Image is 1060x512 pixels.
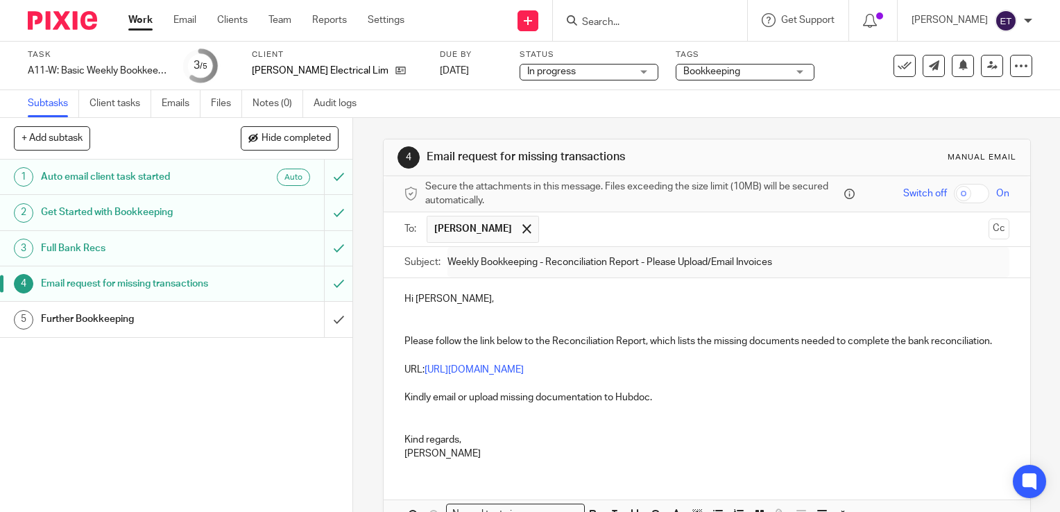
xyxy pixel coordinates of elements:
label: Task [28,49,166,60]
div: 5 [14,310,33,330]
a: Settings [368,13,404,27]
div: 3 [194,58,207,74]
img: svg%3E [995,10,1017,32]
small: /5 [200,62,207,70]
span: Hide completed [262,133,331,144]
div: A11-W: Basic Weekly Bookkeeping [28,64,166,78]
label: To: [404,222,420,236]
div: 3 [14,239,33,258]
a: Client tasks [89,90,151,117]
span: Bookkeeping [683,67,740,76]
span: [PERSON_NAME] [434,222,512,236]
h1: Auto email client task started [41,167,221,187]
button: Cc [989,219,1009,239]
a: Reports [312,13,347,27]
div: Auto [277,169,310,186]
h1: Email request for missing transactions [41,273,221,294]
label: Client [252,49,422,60]
div: 2 [14,203,33,223]
h1: Get Started with Bookkeeping [41,202,221,223]
label: Tags [676,49,814,60]
a: Files [211,90,242,117]
span: [DATE] [440,66,469,76]
p: Please follow the link below to the Reconciliation Report, which lists the missing documents need... [404,321,1009,349]
h1: Full Bank Recs [41,238,221,259]
a: Clients [217,13,248,27]
h1: Email request for missing transactions [427,150,736,164]
span: On [996,187,1009,200]
label: Status [520,49,658,60]
button: + Add subtask [14,126,90,150]
a: Team [268,13,291,27]
span: In progress [527,67,576,76]
p: Kindly email or upload missing documentation to Hubdoc. [404,391,1009,404]
div: 1 [14,167,33,187]
a: [URL][DOMAIN_NAME] [425,365,524,375]
a: Work [128,13,153,27]
button: Hide completed [241,126,339,150]
span: Switch off [903,187,947,200]
div: Manual email [948,152,1016,163]
span: Secure the attachments in this message. Files exceeding the size limit (10MB) will be secured aut... [425,180,841,208]
a: Audit logs [314,90,367,117]
a: Emails [162,90,200,117]
h1: Further Bookkeeping [41,309,221,330]
p: URL: [404,363,1009,377]
p: [PERSON_NAME] [912,13,988,27]
a: Subtasks [28,90,79,117]
p: Kind regards, [PERSON_NAME] [404,433,1009,461]
p: Hi [PERSON_NAME], [404,292,1009,306]
a: Notes (0) [253,90,303,117]
a: Email [173,13,196,27]
div: 4 [14,274,33,293]
p: [PERSON_NAME] Electrical Limited [252,64,388,78]
div: 4 [397,146,420,169]
label: Due by [440,49,502,60]
img: Pixie [28,11,97,30]
span: Get Support [781,15,835,25]
label: Subject: [404,255,441,269]
input: Search [581,17,706,29]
